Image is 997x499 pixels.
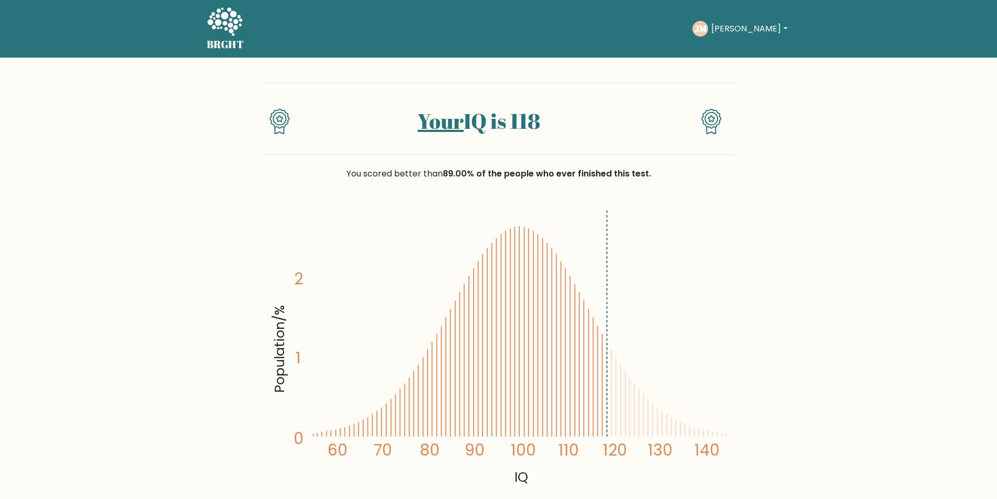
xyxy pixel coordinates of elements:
tspan: 90 [465,439,485,461]
tspan: 140 [694,439,720,461]
tspan: 120 [603,439,627,461]
span: 89.00% of the people who ever finished this test. [443,168,651,180]
tspan: IQ [514,468,528,486]
button: [PERSON_NAME] [708,22,790,36]
h1: IQ is 118 [308,108,649,134]
tspan: 2 [294,268,303,290]
tspan: 60 [327,439,347,461]
h5: BRGHT [207,38,244,51]
tspan: 70 [374,439,392,461]
text: JM [694,23,707,35]
tspan: 110 [558,439,579,461]
div: You scored better than [263,168,734,180]
tspan: 1 [296,348,301,369]
a: BRGHT [207,4,244,53]
tspan: 130 [648,439,673,461]
tspan: 0 [294,428,304,450]
a: Your [418,107,464,135]
tspan: 80 [419,439,439,461]
tspan: 100 [511,439,536,461]
tspan: Population/% [270,306,289,393]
